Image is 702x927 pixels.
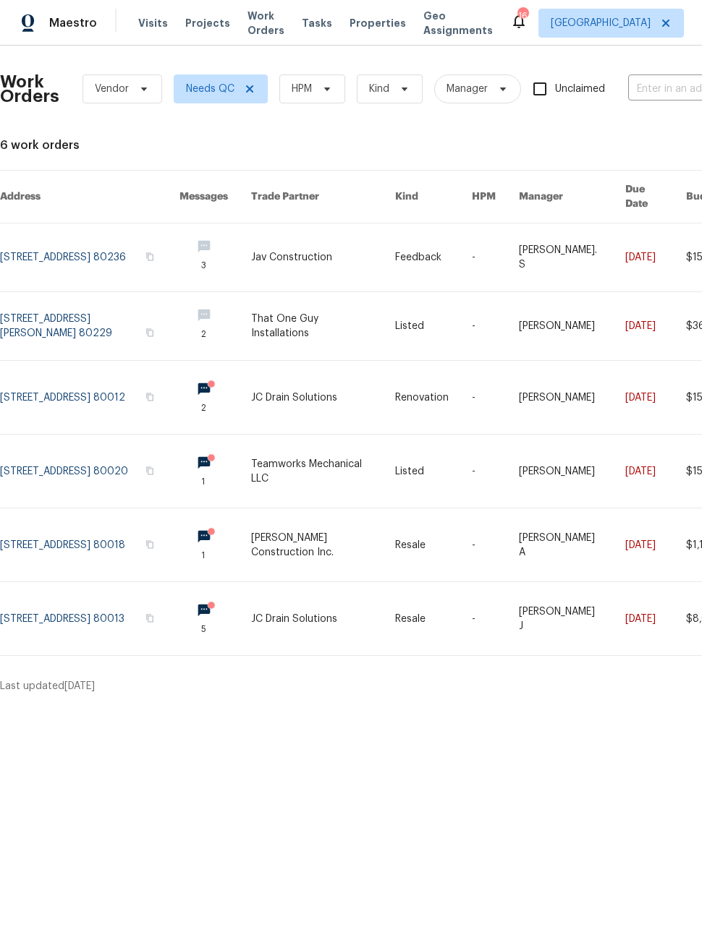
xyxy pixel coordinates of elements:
[507,508,614,582] td: [PERSON_NAME] A
[240,508,384,582] td: [PERSON_NAME] Construction Inc.
[551,16,651,30] span: [GEOGRAPHIC_DATA]
[143,390,156,403] button: Copy Address
[517,9,528,23] div: 16
[614,171,674,223] th: Due Date
[507,223,614,292] td: [PERSON_NAME]. S
[240,223,384,292] td: Jav Construction
[186,82,234,96] span: Needs QC
[143,326,156,339] button: Copy Address
[384,508,460,582] td: Resale
[143,538,156,551] button: Copy Address
[460,582,507,656] td: -
[240,292,384,361] td: That One Guy Installations
[507,435,614,508] td: [PERSON_NAME]
[460,361,507,435] td: -
[460,435,507,508] td: -
[302,18,332,28] span: Tasks
[507,582,614,656] td: [PERSON_NAME] J
[460,508,507,582] td: -
[143,250,156,263] button: Copy Address
[248,9,284,38] span: Work Orders
[49,16,97,30] span: Maestro
[95,82,129,96] span: Vendor
[507,361,614,435] td: [PERSON_NAME]
[507,171,614,223] th: Manager
[292,82,312,96] span: HPM
[185,16,230,30] span: Projects
[384,292,460,361] td: Listed
[369,82,389,96] span: Kind
[384,171,460,223] th: Kind
[507,292,614,361] td: [PERSON_NAME]
[447,82,488,96] span: Manager
[423,9,493,38] span: Geo Assignments
[460,292,507,361] td: -
[555,82,605,97] span: Unclaimed
[460,171,507,223] th: HPM
[384,582,460,656] td: Resale
[240,171,384,223] th: Trade Partner
[460,223,507,292] td: -
[143,612,156,625] button: Copy Address
[143,464,156,477] button: Copy Address
[384,361,460,435] td: Renovation
[384,223,460,292] td: Feedback
[240,435,384,508] td: Teamworks Mechanical LLC
[168,171,240,223] th: Messages
[384,435,460,508] td: Listed
[240,361,384,435] td: JC Drain Solutions
[240,582,384,656] td: JC Drain Solutions
[350,16,406,30] span: Properties
[138,16,168,30] span: Visits
[64,681,95,691] span: [DATE]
